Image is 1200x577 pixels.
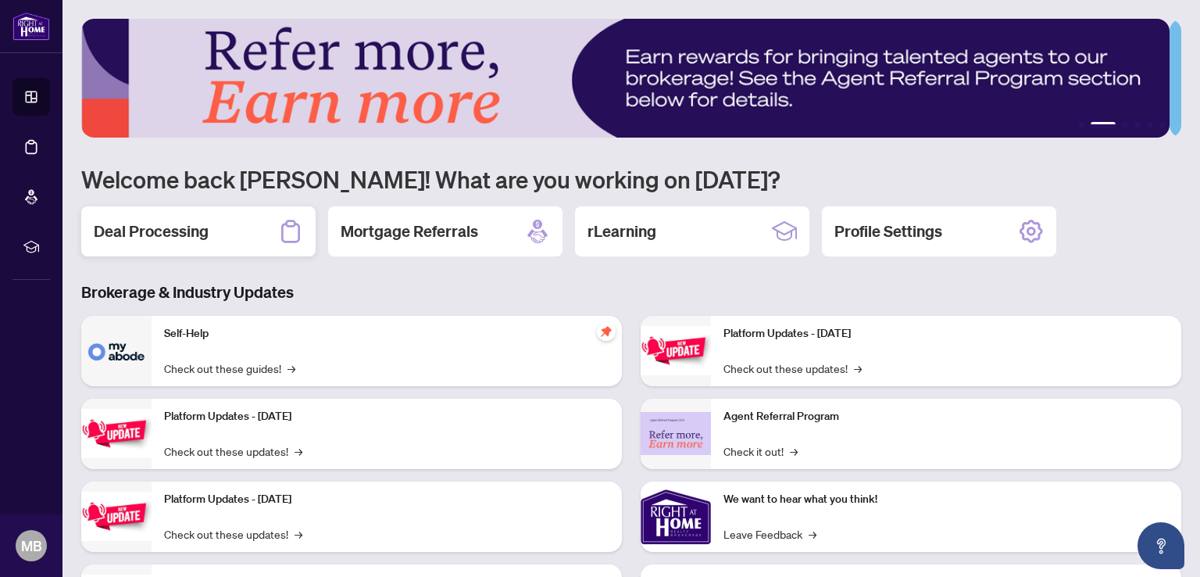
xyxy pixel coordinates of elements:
[723,360,862,377] a: Check out these updates!→
[641,412,711,455] img: Agent Referral Program
[723,491,1169,508] p: We want to hear what you think!
[723,443,798,460] a: Check it out!→
[81,409,152,458] img: Platform Updates - September 16, 2025
[597,322,616,341] span: pushpin
[641,482,711,552] img: We want to hear what you think!
[164,408,609,425] p: Platform Updates - [DATE]
[164,525,302,543] a: Check out these updates!→
[287,360,295,377] span: →
[1134,122,1141,128] button: 4
[587,220,656,242] h2: rLearning
[295,525,302,543] span: →
[790,443,798,460] span: →
[81,492,152,541] img: Platform Updates - July 21, 2025
[21,535,42,557] span: MB
[81,19,1170,138] img: Slide 1
[641,326,711,375] img: Platform Updates - June 23, 2025
[1147,122,1153,128] button: 5
[164,325,609,342] p: Self-Help
[1091,122,1116,128] button: 2
[854,360,862,377] span: →
[164,443,302,460] a: Check out these updates!→
[341,220,478,242] h2: Mortgage Referrals
[164,360,295,377] a: Check out these guides!→
[12,12,50,41] img: logo
[1078,122,1084,128] button: 1
[834,220,942,242] h2: Profile Settings
[81,281,1181,303] h3: Brokerage & Industry Updates
[94,220,209,242] h2: Deal Processing
[723,525,816,543] a: Leave Feedback→
[1137,522,1184,569] button: Open asap
[1159,122,1166,128] button: 6
[295,443,302,460] span: →
[81,164,1181,194] h1: Welcome back [PERSON_NAME]! What are you working on [DATE]?
[164,491,609,508] p: Platform Updates - [DATE]
[81,316,152,386] img: Self-Help
[809,525,816,543] span: →
[1122,122,1128,128] button: 3
[723,408,1169,425] p: Agent Referral Program
[723,325,1169,342] p: Platform Updates - [DATE]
